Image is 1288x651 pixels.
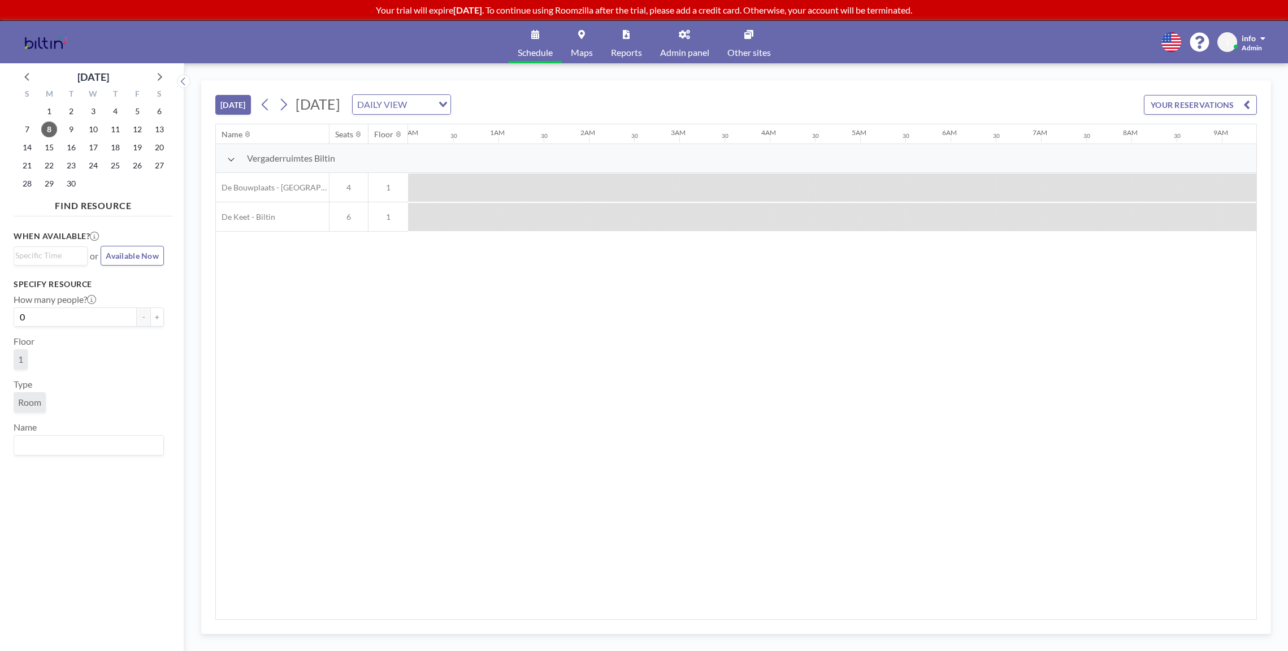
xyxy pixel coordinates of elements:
[450,132,457,140] div: 30
[216,212,275,222] span: De Keet - Biltin
[602,21,651,63] a: Reports
[150,307,164,327] button: +
[15,438,157,453] input: Search for option
[509,21,562,63] a: Schedule
[107,140,123,155] span: Thursday, September 18, 2025
[85,158,101,173] span: Wednesday, September 24, 2025
[812,132,819,140] div: 30
[14,196,173,211] h4: FIND RESOURCE
[126,88,148,102] div: F
[718,21,780,63] a: Other sites
[129,103,145,119] span: Friday, September 5, 2025
[400,128,418,137] div: 12AM
[296,96,340,112] span: [DATE]
[453,5,482,15] b: [DATE]
[19,176,35,192] span: Sunday, September 28, 2025
[14,436,163,455] div: Search for option
[85,103,101,119] span: Wednesday, September 3, 2025
[137,307,150,327] button: -
[63,103,79,119] span: Tuesday, September 2, 2025
[129,158,145,173] span: Friday, September 26, 2025
[85,140,101,155] span: Wednesday, September 17, 2025
[671,128,686,137] div: 3AM
[1144,95,1257,115] button: YOUR RESERVATIONS
[16,88,38,102] div: S
[151,103,167,119] span: Saturday, September 6, 2025
[151,121,167,137] span: Saturday, September 13, 2025
[1242,44,1262,52] span: Admin
[761,128,776,137] div: 4AM
[368,212,408,222] span: 1
[41,103,57,119] span: Monday, September 1, 2025
[106,251,159,261] span: Available Now
[852,128,866,137] div: 5AM
[1123,128,1138,137] div: 8AM
[353,95,450,114] div: Search for option
[222,129,242,140] div: Name
[19,140,35,155] span: Sunday, September 14, 2025
[129,140,145,155] span: Friday, September 19, 2025
[63,176,79,192] span: Tuesday, September 30, 2025
[107,103,123,119] span: Thursday, September 4, 2025
[571,48,593,57] span: Maps
[903,132,909,140] div: 30
[1213,128,1228,137] div: 9AM
[60,88,83,102] div: T
[942,128,957,137] div: 6AM
[490,128,505,137] div: 1AM
[1083,132,1090,140] div: 30
[216,183,329,193] span: De Bouwplaats - [GEOGRAPHIC_DATA]
[541,132,548,140] div: 30
[1174,132,1181,140] div: 30
[41,176,57,192] span: Monday, September 29, 2025
[19,158,35,173] span: Sunday, September 21, 2025
[329,183,368,193] span: 4
[41,121,57,137] span: Monday, September 8, 2025
[611,48,642,57] span: Reports
[580,128,595,137] div: 2AM
[14,336,34,347] label: Floor
[722,132,728,140] div: 30
[19,121,35,137] span: Sunday, September 7, 2025
[18,31,73,54] img: organization-logo
[727,48,771,57] span: Other sites
[18,397,41,408] span: Room
[151,140,167,155] span: Saturday, September 20, 2025
[355,97,409,112] span: DAILY VIEW
[151,158,167,173] span: Saturday, September 27, 2025
[63,121,79,137] span: Tuesday, September 9, 2025
[247,153,335,164] span: Vergaderruimtes Biltin
[38,88,60,102] div: M
[129,121,145,137] span: Friday, September 12, 2025
[90,250,98,262] span: or
[1033,128,1047,137] div: 7AM
[631,132,638,140] div: 30
[107,121,123,137] span: Thursday, September 11, 2025
[14,422,37,433] label: Name
[993,132,1000,140] div: 30
[1226,37,1229,47] span: I
[215,95,251,115] button: [DATE]
[660,48,709,57] span: Admin panel
[101,246,164,266] button: Available Now
[63,158,79,173] span: Tuesday, September 23, 2025
[374,129,393,140] div: Floor
[63,140,79,155] span: Tuesday, September 16, 2025
[410,97,432,112] input: Search for option
[329,212,368,222] span: 6
[41,158,57,173] span: Monday, September 22, 2025
[562,21,602,63] a: Maps
[77,69,109,85] div: [DATE]
[15,249,81,262] input: Search for option
[107,158,123,173] span: Thursday, September 25, 2025
[83,88,105,102] div: W
[518,48,553,57] span: Schedule
[148,88,170,102] div: S
[104,88,126,102] div: T
[14,379,32,390] label: Type
[14,247,87,264] div: Search for option
[1242,33,1256,43] span: info
[85,121,101,137] span: Wednesday, September 10, 2025
[41,140,57,155] span: Monday, September 15, 2025
[651,21,718,63] a: Admin panel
